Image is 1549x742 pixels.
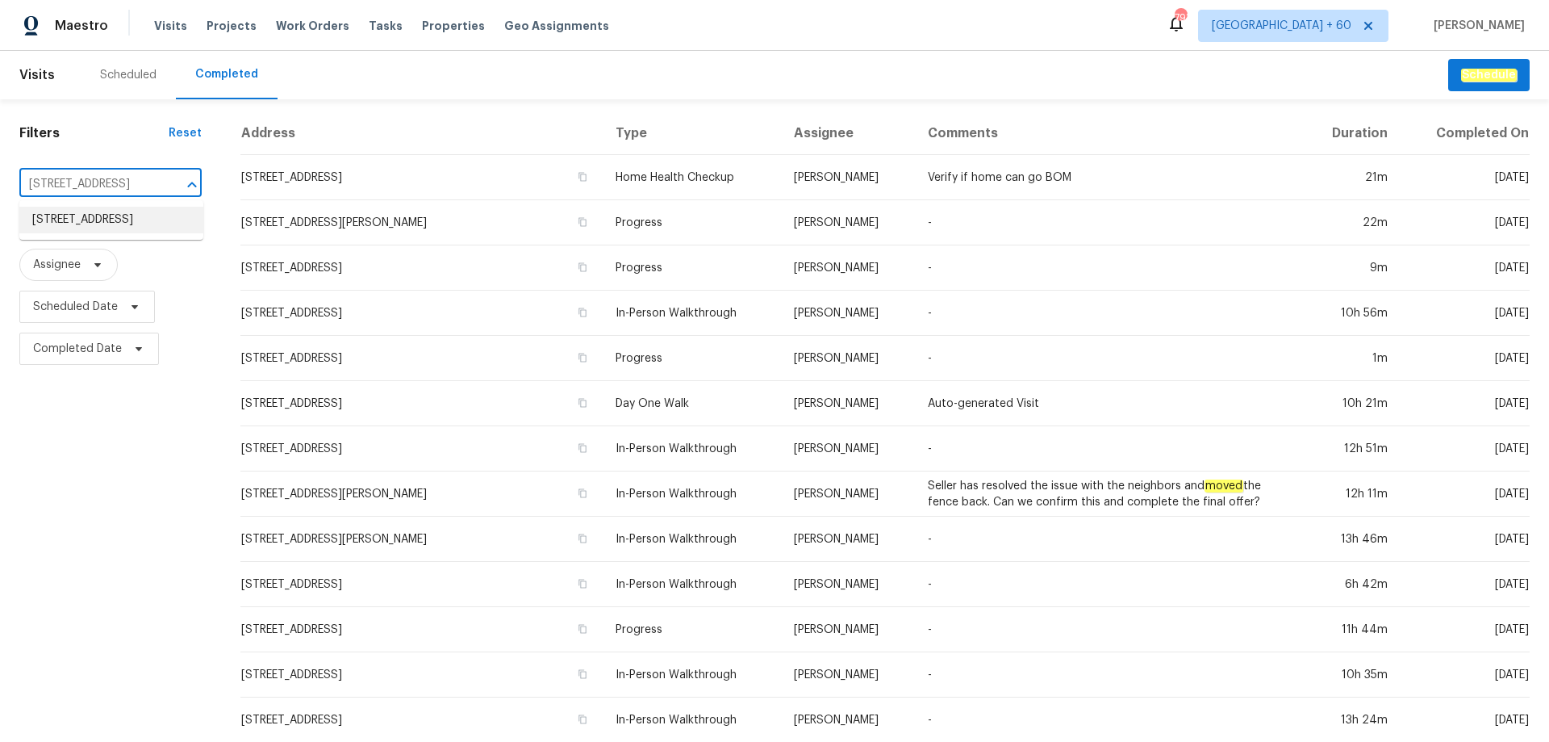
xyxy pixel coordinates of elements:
td: [STREET_ADDRESS] [240,562,603,607]
td: [STREET_ADDRESS][PERSON_NAME] [240,200,603,245]
button: Copy Address [575,350,590,365]
th: Address [240,112,603,155]
td: [DATE] [1401,381,1530,426]
td: 1m [1301,336,1401,381]
td: - [915,652,1301,698]
td: 10h 56m [1301,291,1401,336]
td: [DATE] [1401,472,1530,517]
td: [DATE] [1401,562,1530,607]
th: Type [603,112,781,155]
td: - [915,607,1301,652]
td: - [915,426,1301,472]
td: [DATE] [1401,200,1530,245]
span: Projects [207,18,257,34]
span: Visits [154,18,187,34]
span: [GEOGRAPHIC_DATA] + 60 [1212,18,1351,34]
td: Progress [603,245,781,291]
button: Close [181,174,203,196]
span: Assignee [33,257,81,273]
div: 793 [1175,10,1186,26]
td: [STREET_ADDRESS] [240,426,603,472]
div: Completed [195,66,258,82]
td: [STREET_ADDRESS][PERSON_NAME] [240,517,603,562]
td: In-Person Walkthrough [603,652,781,698]
td: [STREET_ADDRESS] [240,155,603,200]
button: Copy Address [575,215,590,229]
td: In-Person Walkthrough [603,562,781,607]
h1: Filters [19,125,169,141]
button: Copy Address [575,712,590,727]
button: Copy Address [575,170,590,184]
td: [PERSON_NAME] [781,607,915,652]
th: Assignee [781,112,915,155]
td: Progress [603,336,781,381]
td: 11h 44m [1301,607,1401,652]
td: In-Person Walkthrough [603,426,781,472]
button: Copy Address [575,441,590,455]
button: Copy Address [575,486,590,501]
button: Copy Address [575,396,590,410]
td: Progress [603,200,781,245]
td: [PERSON_NAME] [781,336,915,381]
td: [STREET_ADDRESS] [240,291,603,336]
td: Verify if home can go BOM [915,155,1301,200]
td: Auto-generated Visit [915,381,1301,426]
button: Copy Address [575,531,590,546]
td: [DATE] [1401,517,1530,562]
td: [PERSON_NAME] [781,200,915,245]
td: [STREET_ADDRESS][PERSON_NAME] [240,472,603,517]
td: [PERSON_NAME] [781,155,915,200]
td: - [915,336,1301,381]
td: - [915,245,1301,291]
td: [DATE] [1401,336,1530,381]
td: [PERSON_NAME] [781,472,915,517]
div: Scheduled [100,67,157,83]
td: In-Person Walkthrough [603,472,781,517]
td: [STREET_ADDRESS] [240,652,603,698]
td: [STREET_ADDRESS] [240,336,603,381]
td: [PERSON_NAME] [781,426,915,472]
td: 9m [1301,245,1401,291]
td: [DATE] [1401,291,1530,336]
td: - [915,562,1301,607]
td: 10h 35m [1301,652,1401,698]
span: Tasks [369,20,403,31]
span: [PERSON_NAME] [1427,18,1525,34]
td: [STREET_ADDRESS] [240,607,603,652]
button: Copy Address [575,260,590,275]
td: [PERSON_NAME] [781,562,915,607]
em: Schedule [1461,69,1517,82]
div: Reset [169,125,202,141]
td: 13h 46m [1301,517,1401,562]
td: - [915,517,1301,562]
td: - [915,200,1301,245]
button: Copy Address [575,305,590,320]
td: Seller has resolved the issue with the neighbors and the fence back. Can we confirm this and comp... [915,472,1301,517]
td: [DATE] [1401,652,1530,698]
td: - [915,291,1301,336]
button: Copy Address [575,622,590,636]
td: Day One Walk [603,381,781,426]
td: [DATE] [1401,245,1530,291]
li: [STREET_ADDRESS] [19,207,203,233]
span: Properties [422,18,485,34]
td: 12h 51m [1301,426,1401,472]
td: [PERSON_NAME] [781,517,915,562]
td: 21m [1301,155,1401,200]
td: [DATE] [1401,155,1530,200]
th: Comments [915,112,1301,155]
td: Home Health Checkup [603,155,781,200]
td: Progress [603,607,781,652]
td: [PERSON_NAME] [781,291,915,336]
span: Completed Date [33,341,122,357]
td: [DATE] [1401,607,1530,652]
span: Visits [19,57,55,93]
td: [STREET_ADDRESS] [240,245,603,291]
td: 22m [1301,200,1401,245]
td: In-Person Walkthrough [603,291,781,336]
th: Duration [1301,112,1401,155]
button: Copy Address [575,667,590,681]
td: 10h 21m [1301,381,1401,426]
span: Scheduled Date [33,299,118,315]
em: moved [1205,480,1243,493]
